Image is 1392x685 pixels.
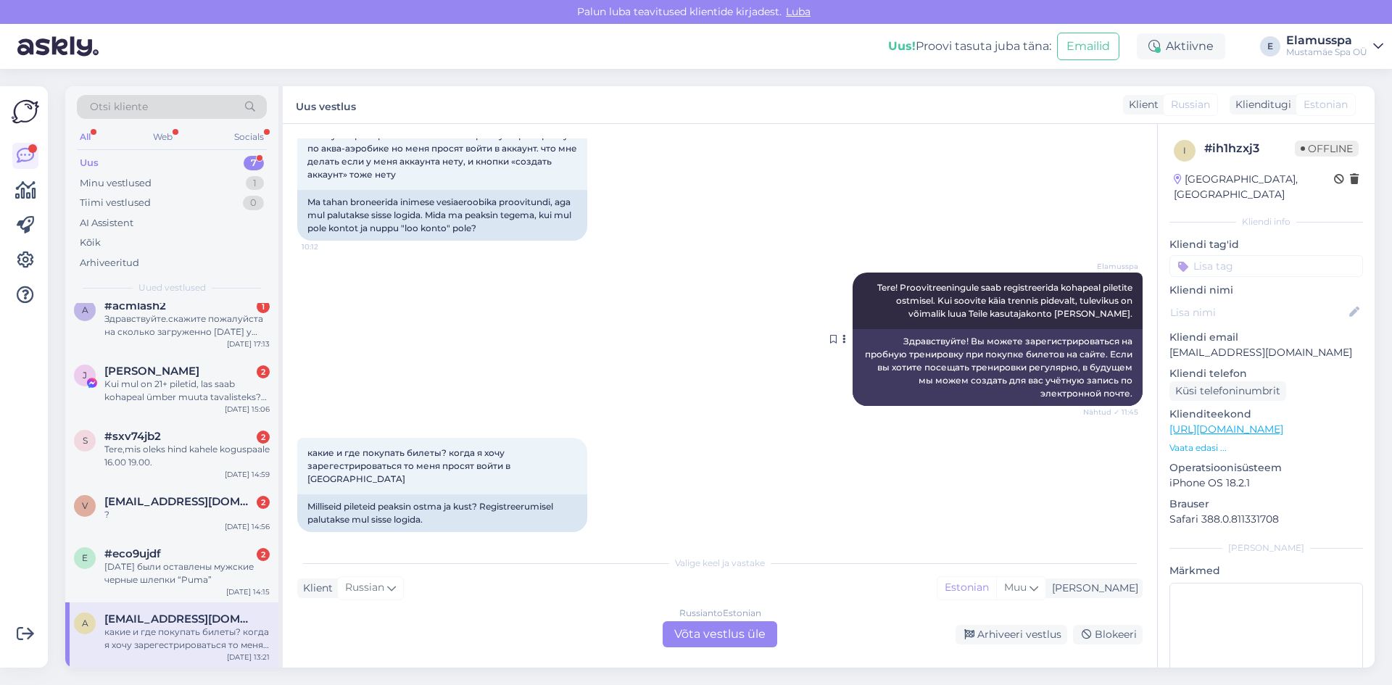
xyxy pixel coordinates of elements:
[226,586,270,597] div: [DATE] 14:15
[1171,97,1210,112] span: Russian
[104,495,255,508] span: vlapet10@gmail.com
[1170,304,1346,320] input: Lisa nimi
[80,256,139,270] div: Arhiveeritud
[1295,141,1359,157] span: Offline
[877,282,1135,319] span: Tere! Proovitreeningule saab registreerida kohapeal piletite ostmisel. Kui soovite käia trennis p...
[297,190,587,241] div: Ma tahan broneerida inimese vesiaeroobika proovitundi, aga mul palutakse sisse logida. Mida ma pe...
[82,552,88,563] span: e
[77,128,94,146] div: All
[104,378,270,404] div: Kui mul on 21+ piletid, las saab kohapeal ümber muuta tavalisteks? Mul lapsed ja ei saa hetkel 21...
[853,329,1143,406] div: Здравствуйте! Вы можете зарегистрироваться на пробную тренировку при покупке билетов на сайте. Ес...
[888,39,916,53] b: Uus!
[104,430,161,443] span: #sxv74jb2
[225,521,270,532] div: [DATE] 14:56
[888,38,1051,55] div: Proovi tasuta juba täna:
[1084,261,1138,272] span: Elamusspa
[1286,35,1383,58] a: ElamusspaMustamäe Spa OÜ
[104,312,270,339] div: Здравствуйте.скажите пожалуйста на сколько загруженно [DATE] у вас?
[663,621,777,647] div: Võta vestlus üle
[297,581,333,596] div: Klient
[1046,581,1138,596] div: [PERSON_NAME]
[243,196,264,210] div: 0
[257,548,270,561] div: 2
[1286,46,1367,58] div: Mustamäe Spa OÜ
[302,533,356,544] span: 13:21
[104,547,161,560] span: #eco9ujdf
[1169,423,1283,436] a: [URL][DOMAIN_NAME]
[1169,330,1363,345] p: Kliendi email
[1169,407,1363,422] p: Klienditeekond
[12,98,39,125] img: Askly Logo
[1169,441,1363,454] p: Vaata edasi ...
[80,176,152,191] div: Minu vestlused
[1174,172,1334,202] div: [GEOGRAPHIC_DATA], [GEOGRAPHIC_DATA]
[1073,625,1143,644] div: Blokeeri
[956,625,1067,644] div: Arhiveeri vestlus
[244,156,264,170] div: 7
[1004,581,1027,594] span: Muu
[104,299,166,312] span: #acmlash2
[1123,97,1159,112] div: Klient
[227,339,270,349] div: [DATE] 17:13
[1286,35,1367,46] div: Elamusspa
[227,652,270,663] div: [DATE] 13:21
[104,560,270,586] div: [DATE] были оставлены мужские черные шлепки “Puma”
[104,626,270,652] div: какие и где покупать билеты? когда я хочу зарегестрироваться то меня просят войти в [GEOGRAPHIC_D...
[1169,255,1363,277] input: Lisa tag
[1260,36,1280,57] div: E
[1204,140,1295,157] div: # ih1hzxj3
[1169,476,1363,491] p: iPhone OS 18.2.1
[1169,381,1286,401] div: Küsi telefoninumbrit
[80,236,101,250] div: Kõik
[302,241,356,252] span: 10:12
[1169,237,1363,252] p: Kliendi tag'id
[1183,145,1186,156] span: i
[104,508,270,521] div: ?
[296,95,356,115] label: Uus vestlus
[1083,407,1138,418] span: Nähtud ✓ 11:45
[307,447,513,484] span: какие и где покупать билеты? когда я хочу зарегестрироваться то меня просят войти в [GEOGRAPHIC_D...
[225,404,270,415] div: [DATE] 15:06
[1230,97,1291,112] div: Klienditugi
[345,580,384,596] span: Russian
[297,557,1143,570] div: Valige keel ja vastake
[225,469,270,480] div: [DATE] 14:59
[246,176,264,191] div: 1
[1057,33,1119,60] button: Emailid
[782,5,815,18] span: Luba
[231,128,267,146] div: Socials
[257,496,270,509] div: 2
[1169,460,1363,476] p: Operatsioonisüsteem
[80,196,151,210] div: Tiimi vestlused
[80,156,99,170] div: Uus
[104,365,199,378] span: Jane Ly
[82,500,88,511] span: v
[104,443,270,469] div: Tere,mis oleks hind kahele koguspaale 16.00 19.00.
[82,304,88,315] span: a
[104,613,255,626] span: arina.tsaikova@mjg.ee
[937,577,996,599] div: Estonian
[1169,497,1363,512] p: Brauser
[257,365,270,378] div: 2
[1169,283,1363,298] p: Kliendi nimi
[83,435,88,446] span: s
[1304,97,1348,112] span: Estonian
[257,431,270,444] div: 2
[150,128,175,146] div: Web
[1169,366,1363,381] p: Kliendi telefon
[1169,345,1363,360] p: [EMAIL_ADDRESS][DOMAIN_NAME]
[1169,541,1363,555] div: [PERSON_NAME]
[138,281,206,294] span: Uued vestlused
[82,618,88,628] span: a
[1169,215,1363,228] div: Kliendi info
[257,300,270,313] div: 1
[80,216,133,231] div: AI Assistent
[1137,33,1225,59] div: Aktiivne
[679,607,761,620] div: Russian to Estonian
[1169,563,1363,578] p: Märkmed
[1169,512,1363,527] p: Safari 388.0.811331708
[83,370,87,381] span: J
[297,494,587,532] div: Milliseid pileteid peaksin ostma ja kust? Registreerumisel palutakse mul sisse logida.
[90,99,148,115] span: Otsi kliente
